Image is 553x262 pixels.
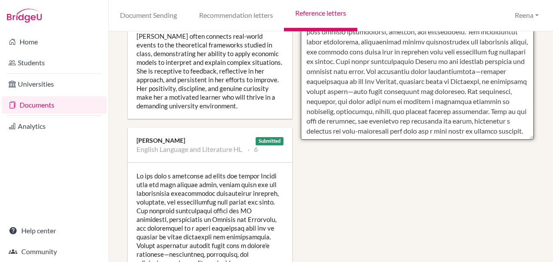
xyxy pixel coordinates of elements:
a: Students [2,54,107,71]
li: English Language and Literature HL [137,145,242,154]
li: 6 [248,145,258,154]
a: Community [2,243,107,260]
a: Help center [2,222,107,239]
a: Universities [2,75,107,93]
div: [PERSON_NAME] [137,136,283,145]
button: Reena [511,7,543,24]
div: Submitted [256,137,283,145]
a: Home [2,33,107,50]
img: Bridge-U [7,9,42,23]
a: Analytics [2,118,107,135]
a: Documents [2,96,107,114]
